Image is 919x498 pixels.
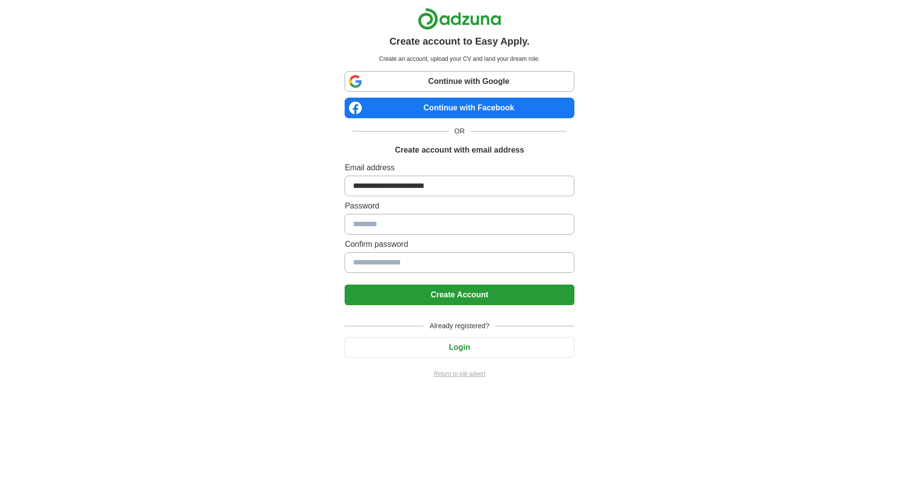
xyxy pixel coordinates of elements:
label: Email address [345,162,574,174]
a: Continue with Google [345,71,574,92]
a: Login [345,343,574,351]
label: Confirm password [345,238,574,250]
span: OR [449,126,471,136]
span: Already registered? [424,321,495,331]
button: Login [345,337,574,358]
h1: Create account with email address [395,144,524,156]
label: Password [345,200,574,212]
h1: Create account to Easy Apply. [389,34,530,49]
a: Continue with Facebook [345,98,574,118]
p: Create an account, upload your CV and land your dream role. [347,54,572,63]
img: Adzuna logo [418,8,501,30]
button: Create Account [345,285,574,305]
a: Return to job advert [345,369,574,378]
